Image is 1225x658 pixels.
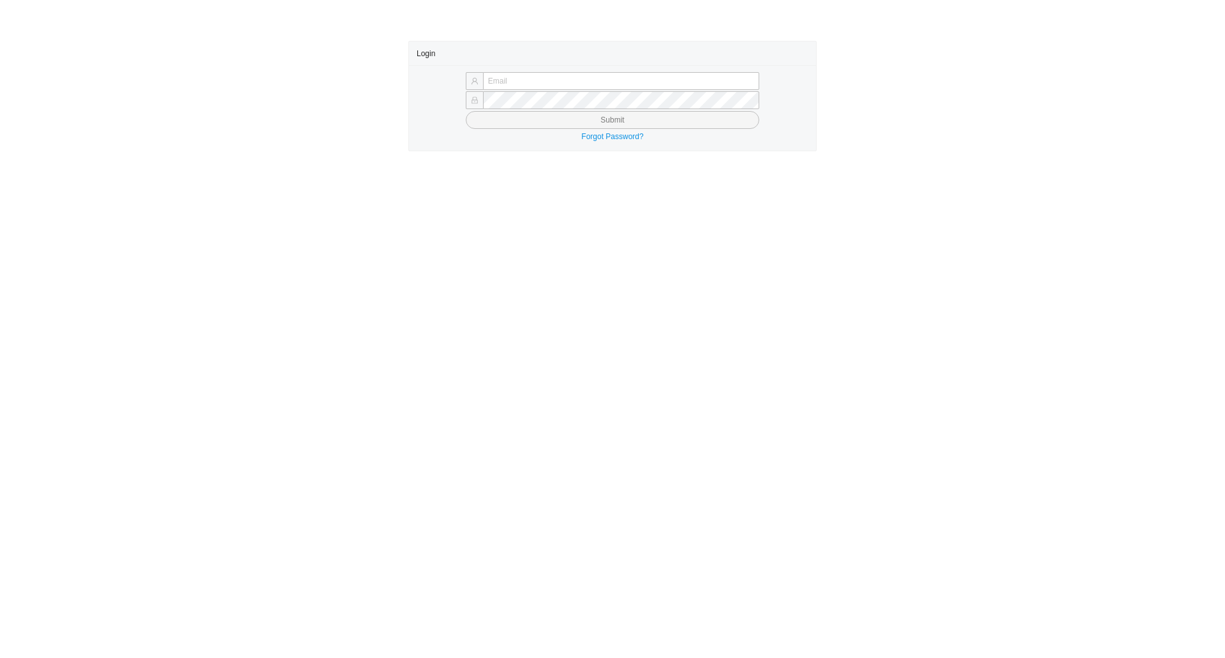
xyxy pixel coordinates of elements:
[471,77,479,85] span: user
[471,96,479,104] span: lock
[417,41,808,65] div: Login
[483,72,759,90] input: Email
[466,111,759,129] button: Submit
[581,132,643,141] a: Forgot Password?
